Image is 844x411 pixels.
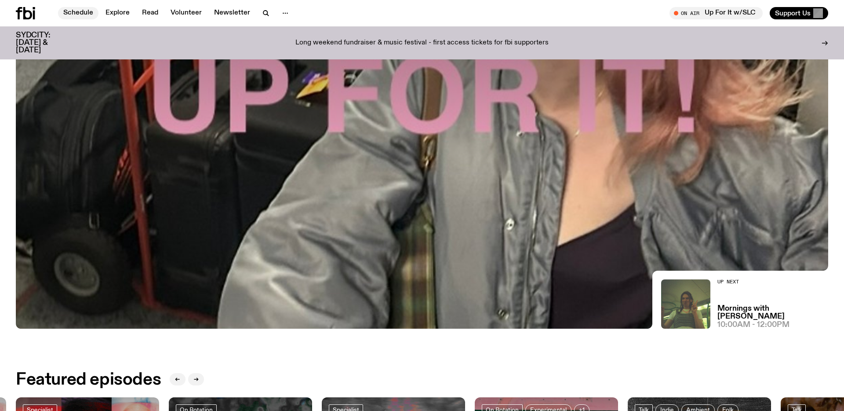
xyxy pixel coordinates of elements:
[770,7,828,19] button: Support Us
[100,7,135,19] a: Explore
[717,305,828,320] a: Mornings with [PERSON_NAME]
[165,7,207,19] a: Volunteer
[717,279,828,284] h2: Up Next
[137,7,164,19] a: Read
[661,279,710,329] img: Jim Kretschmer in a really cute outfit with cute braids, standing on a train holding up a peace s...
[16,32,72,54] h3: SYDCITY: [DATE] & [DATE]
[295,39,549,47] p: Long weekend fundraiser & music festival - first access tickets for fbi supporters
[669,7,763,19] button: On AirUp For It w/SLC
[717,321,789,329] span: 10:00am - 12:00pm
[16,372,161,388] h2: Featured episodes
[209,7,255,19] a: Newsletter
[775,9,811,17] span: Support Us
[58,7,98,19] a: Schedule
